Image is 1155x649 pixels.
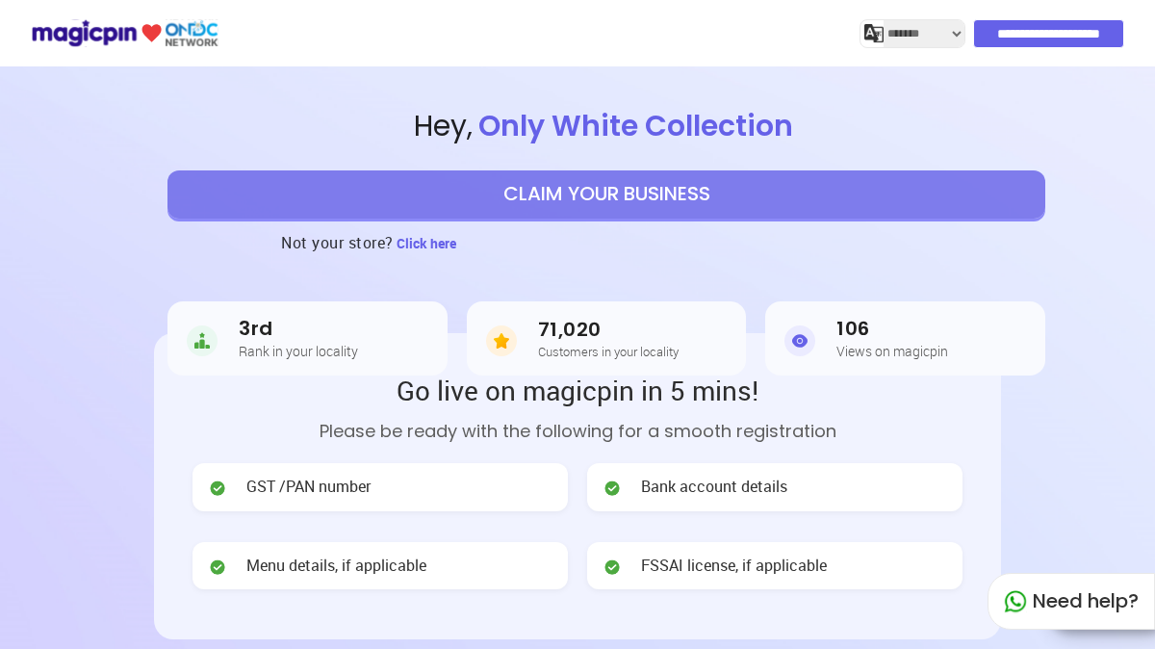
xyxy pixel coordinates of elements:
[397,234,456,252] span: Click here
[538,345,679,358] h5: Customers in your locality
[603,479,622,498] img: check
[167,170,1045,219] button: CLAIM YOUR BUSINESS
[31,16,218,50] img: ondc-logo-new-small.8a59708e.svg
[192,418,962,444] p: Please be ready with the following for a smooth registration
[246,555,426,577] span: Menu details, if applicable
[836,318,948,340] h3: 106
[239,318,358,340] h3: 3rd
[208,558,227,577] img: check
[864,24,884,43] img: j2MGCQAAAABJRU5ErkJggg==
[1004,590,1027,613] img: whatapp_green.7240e66a.svg
[988,573,1155,630] div: Need help?
[836,344,948,358] h5: Views on magicpin
[538,319,679,341] h3: 71,020
[192,372,962,408] h2: Go live on magicpin in 5 mins!
[641,476,787,498] span: Bank account details
[641,555,827,577] span: FSSAI license, if applicable
[239,344,358,358] h5: Rank in your locality
[486,322,517,360] img: Customers
[187,322,218,360] img: Rank
[473,105,799,146] span: Only White Collection
[281,219,394,267] h3: Not your store?
[784,322,815,360] img: Views
[603,558,622,577] img: check
[58,106,1155,147] span: Hey ,
[246,476,371,498] span: GST /PAN number
[208,479,227,498] img: check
